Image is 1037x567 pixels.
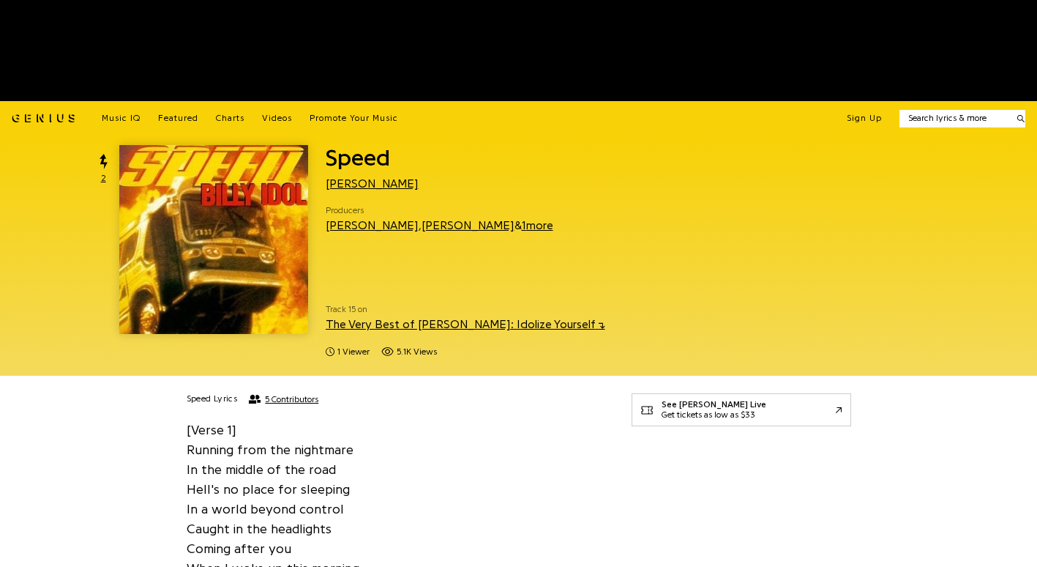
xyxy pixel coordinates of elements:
[216,114,244,122] span: Charts
[187,393,238,405] h2: Speed Lyrics
[249,394,318,404] button: 5 Contributors
[326,147,390,170] span: Speed
[337,346,370,358] span: 1 viewer
[158,114,198,122] span: Featured
[847,113,882,125] button: Sign Up
[326,319,605,330] a: The Very Best of [PERSON_NAME]: Idolize Yourself
[899,112,1008,125] input: Search lyrics & more
[397,346,437,358] span: 5.1K views
[326,346,370,358] span: 1 viewer
[422,220,514,231] a: [PERSON_NAME]
[326,178,419,190] a: [PERSON_NAME]
[326,220,419,231] a: [PERSON_NAME]
[101,172,106,185] span: 2
[102,113,141,125] a: Music IQ
[102,114,141,122] span: Music IQ
[262,113,292,125] a: Videos
[119,145,308,334] img: Cover art for Speed by Billy Idol
[632,393,851,426] a: See [PERSON_NAME] LiveGet tickets as low as $33
[522,219,553,233] button: 1more
[326,218,553,234] div: , &
[381,346,437,358] span: 5,121 views
[326,303,608,316] span: Track 15 on
[662,400,766,410] div: See [PERSON_NAME] Live
[326,204,553,217] span: Producers
[265,394,318,404] span: 5 Contributors
[262,114,292,122] span: Videos
[216,113,244,125] a: Charts
[310,114,398,122] span: Promote Your Music
[158,113,198,125] a: Featured
[310,113,398,125] a: Promote Your Music
[662,410,766,420] div: Get tickets as low as $33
